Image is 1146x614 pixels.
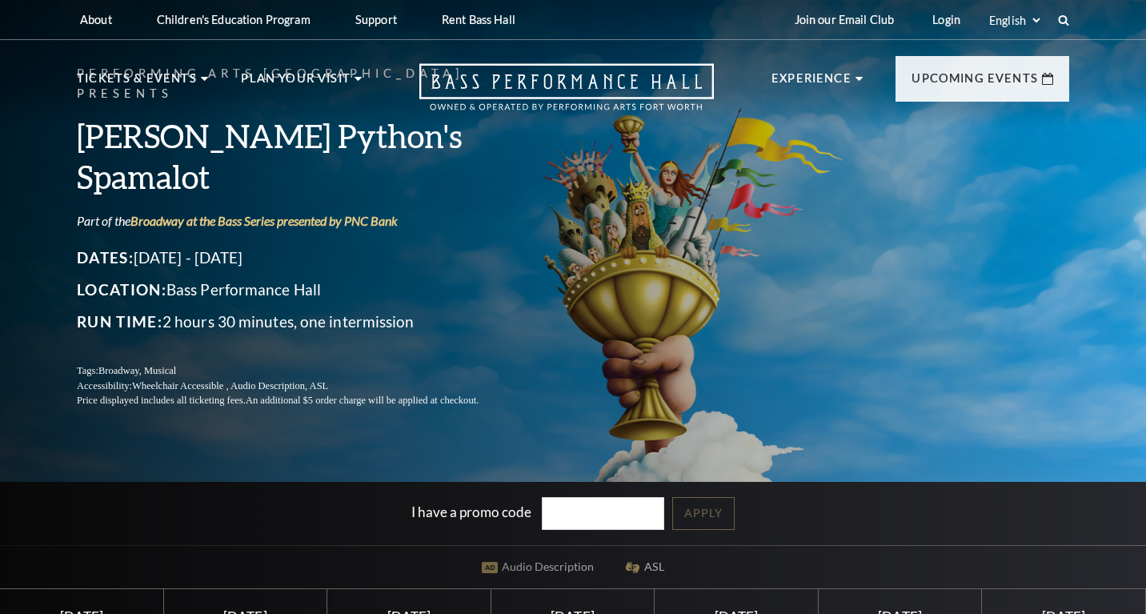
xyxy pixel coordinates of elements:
label: I have a promo code [411,504,531,520]
p: Part of the [77,212,517,230]
p: 2 hours 30 minutes, one intermission [77,309,517,335]
span: Location: [77,280,166,299]
p: [DATE] - [DATE] [77,245,517,271]
h3: [PERSON_NAME] Python's Spamalot [77,115,517,197]
p: About [80,13,112,26]
p: Accessibility: [77,379,517,394]
span: Run Time: [77,312,162,331]
p: Upcoming Events [912,69,1038,98]
p: Price displayed includes all ticketing fees. [77,393,517,408]
p: Children's Education Program [157,13,311,26]
p: Support [355,13,397,26]
span: Wheelchair Accessible , Audio Description, ASL [132,380,328,391]
p: Rent Bass Hall [442,13,515,26]
p: Experience [771,69,851,98]
a: Broadway at the Bass Series presented by PNC Bank [130,213,398,228]
select: Select: [986,13,1043,28]
span: Broadway, Musical [98,365,176,376]
p: Tags: [77,363,517,379]
span: An additional $5 order charge will be applied at checkout. [246,395,479,406]
p: Plan Your Visit [241,69,351,98]
span: Dates: [77,248,134,267]
p: Tickets & Events [77,69,197,98]
p: Bass Performance Hall [77,277,517,303]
